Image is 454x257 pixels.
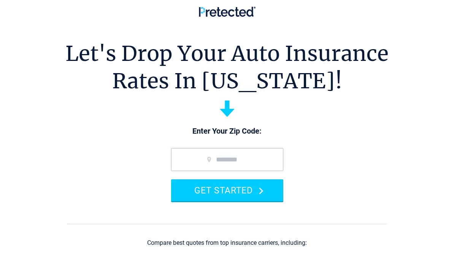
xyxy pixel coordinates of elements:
[65,40,389,95] h1: Let's Drop Your Auto Insurance Rates In [US_STATE]!
[164,126,291,137] p: Enter Your Zip Code:
[171,148,283,171] input: zip code
[199,6,256,17] img: Pretected Logo
[171,179,283,201] button: GET STARTED
[147,239,307,246] div: Compare best quotes from top insurance carriers, including:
